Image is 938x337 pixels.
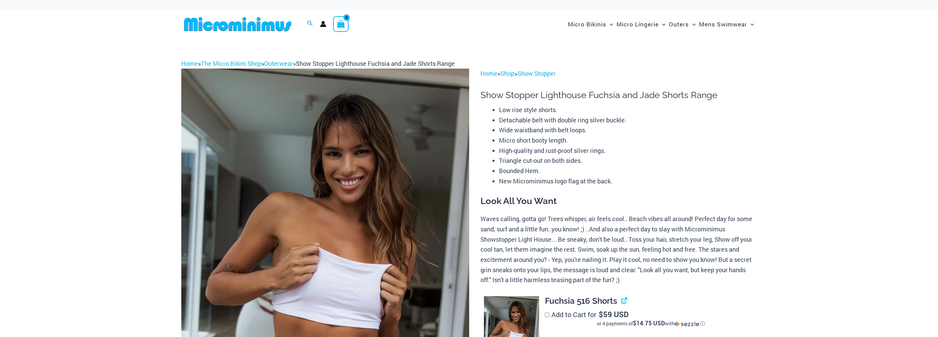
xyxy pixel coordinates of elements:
[264,59,293,68] a: Outerwear
[697,14,756,35] a: Mens SwimwearMenu ToggleMenu Toggle
[499,166,757,176] li: Bounded Hem.
[566,14,615,35] a: Micro BikinisMenu ToggleMenu Toggle
[480,90,757,100] h1: Show Stopper Lighthouse Fuchsia and Jade Shorts Range
[499,135,757,146] li: Micro short booty length.
[181,16,294,32] img: MM SHOP LOGO FLAT
[633,319,665,327] span: $14.75 USD
[480,69,497,77] a: Home
[499,146,757,156] li: High-quality and rust-proof silver rings.
[181,59,455,68] span: » » »
[499,156,757,166] li: Triangle cut-out on both sides.
[333,16,349,32] a: View Shopping Cart, empty
[545,296,617,306] span: Fuchsia 516 Shorts
[568,15,606,33] span: Micro Bikinis
[500,69,514,77] a: Shop
[599,309,603,319] span: $
[659,15,666,33] span: Menu Toggle
[689,15,696,33] span: Menu Toggle
[545,313,549,317] input: Add to Cart for$59 USDor 4 payments of$14.75 USDwithSezzle Click to learn more about Sezzle
[565,13,757,36] nav: Site Navigation
[747,15,754,33] span: Menu Toggle
[480,214,757,285] p: Waves calling, gotta go! Trees whisper, air feels cool.. Beach vibes all around! Perfect day for ...
[674,321,699,327] img: Sezzle
[499,115,757,125] li: Detachable belt with double ring silver buckle.
[307,20,313,28] a: Search icon link
[499,125,757,135] li: Wide waistband with belt loops.
[606,15,613,33] span: Menu Toggle
[545,320,757,327] div: or 4 payments of with
[667,14,697,35] a: OutersMenu ToggleMenu Toggle
[599,311,629,318] span: 59 USD
[499,176,757,186] li: New Microminimus logo flag at the back.
[545,320,757,327] div: or 4 payments of$14.75 USDwithSezzle Click to learn more about Sezzle
[617,15,659,33] span: Micro Lingerie
[517,69,556,77] a: Show Stopper
[615,14,667,35] a: Micro LingerieMenu ToggleMenu Toggle
[669,15,689,33] span: Outers
[320,21,326,27] a: Account icon link
[480,195,757,207] h3: Look All You Want
[699,15,747,33] span: Mens Swimwear
[480,69,757,79] p: > >
[499,105,757,115] li: Low rise style shorts.
[201,59,261,68] a: The Micro Bikini Shop
[545,310,757,327] label: Add to Cart for
[181,59,198,68] a: Home
[296,59,455,68] span: Show Stopper Lighthouse Fuchsia and Jade Shorts Range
